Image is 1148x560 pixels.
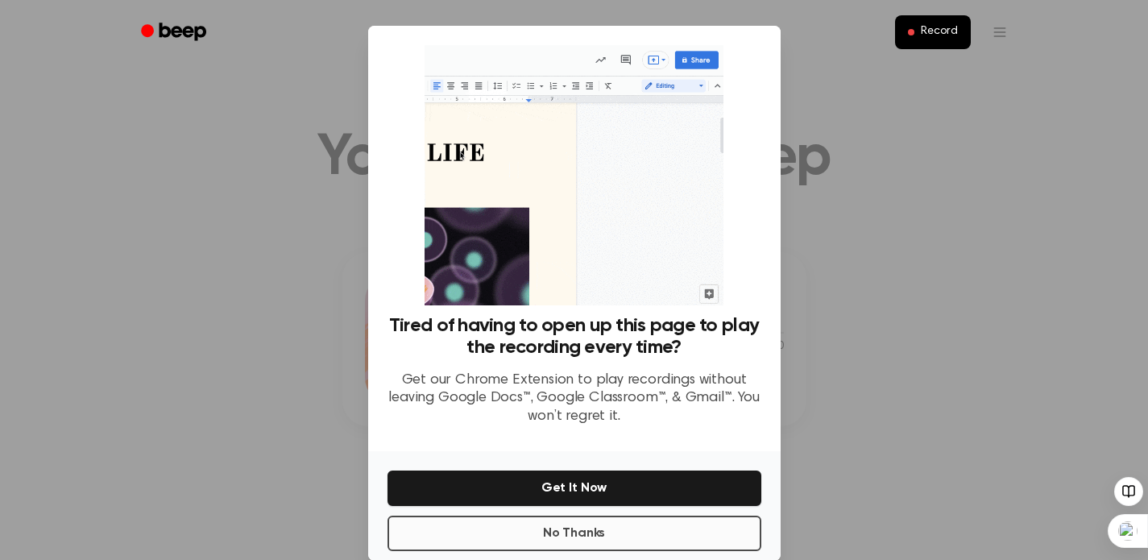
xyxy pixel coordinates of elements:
[425,45,723,305] img: Beep extension in action
[388,516,761,551] button: No Thanks
[388,471,761,506] button: Get It Now
[388,371,761,426] p: Get our Chrome Extension to play recordings without leaving Google Docs™, Google Classroom™, & Gm...
[921,25,957,39] span: Record
[388,315,761,359] h3: Tired of having to open up this page to play the recording every time?
[980,13,1019,52] button: Open menu
[895,15,970,49] button: Record
[130,17,221,48] a: Beep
